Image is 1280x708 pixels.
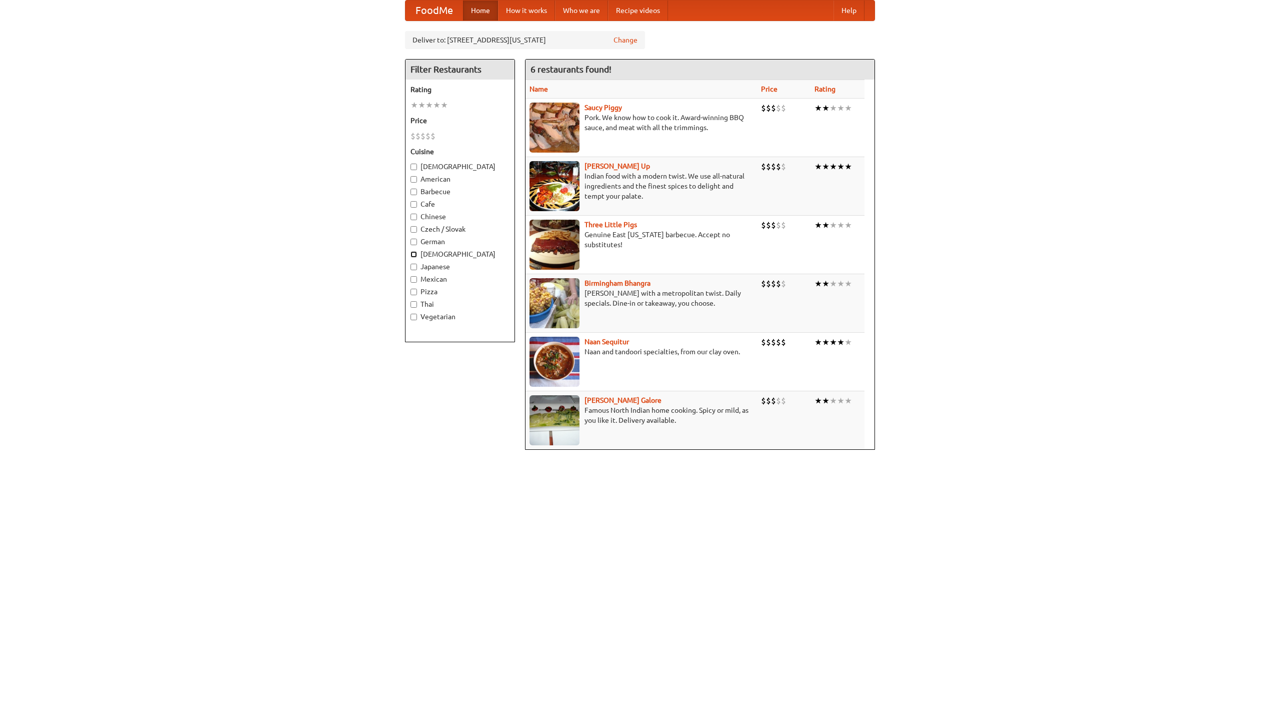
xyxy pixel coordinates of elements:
[529,85,548,93] a: Name
[410,249,509,259] label: [DEMOGRAPHIC_DATA]
[761,278,766,289] li: $
[771,220,776,231] li: $
[771,103,776,114] li: $
[405,31,645,49] div: Deliver to: [STREET_ADDRESS][US_STATE]
[410,176,417,183] input: American
[844,161,852,172] li: ★
[822,103,829,114] li: ★
[822,395,829,406] li: ★
[410,100,418,111] li: ★
[761,395,766,406] li: $
[584,279,650,287] a: Birmingham Bhangra
[761,337,766,348] li: $
[837,278,844,289] li: ★
[410,147,509,157] h5: Cuisine
[410,237,509,247] label: German
[761,85,777,93] a: Price
[613,35,637,45] a: Change
[529,103,579,153] img: saucy.jpg
[498,1,555,21] a: How it works
[761,103,766,114] li: $
[410,226,417,233] input: Czech / Slovak
[766,103,771,114] li: $
[822,278,829,289] li: ★
[844,220,852,231] li: ★
[529,161,579,211] img: curryup.jpg
[529,220,579,270] img: littlepigs.jpg
[814,395,822,406] li: ★
[761,220,766,231] li: $
[814,85,835,93] a: Rating
[837,337,844,348] li: ★
[814,103,822,114] li: ★
[529,337,579,387] img: naansequitur.jpg
[584,338,629,346] b: Naan Sequitur
[529,230,753,250] p: Genuine East [US_STATE] barbecue. Accept no substitutes!
[410,189,417,195] input: Barbecue
[781,103,786,114] li: $
[584,221,637,229] a: Three Little Pigs
[530,65,611,74] ng-pluralize: 6 restaurants found!
[814,161,822,172] li: ★
[410,85,509,95] h5: Rating
[829,278,837,289] li: ★
[529,405,753,425] p: Famous North Indian home cooking. Spicy or mild, as you like it. Delivery available.
[844,278,852,289] li: ★
[584,104,622,112] a: Saucy Piggy
[410,239,417,245] input: German
[829,220,837,231] li: ★
[410,276,417,283] input: Mexican
[766,220,771,231] li: $
[781,395,786,406] li: $
[776,103,781,114] li: $
[430,131,435,142] li: $
[410,264,417,270] input: Japanese
[529,278,579,328] img: bhangra.jpg
[761,161,766,172] li: $
[410,312,509,322] label: Vegetarian
[410,199,509,209] label: Cafe
[776,161,781,172] li: $
[837,103,844,114] li: ★
[410,301,417,308] input: Thai
[410,287,509,297] label: Pizza
[529,288,753,308] p: [PERSON_NAME] with a metropolitan twist. Daily specials. Dine-in or takeaway, you choose.
[410,314,417,320] input: Vegetarian
[405,1,463,21] a: FoodMe
[844,337,852,348] li: ★
[837,220,844,231] li: ★
[410,187,509,197] label: Barbecue
[844,395,852,406] li: ★
[776,395,781,406] li: $
[425,100,433,111] li: ★
[584,162,650,170] a: [PERSON_NAME] Up
[405,60,514,80] h4: Filter Restaurants
[425,131,430,142] li: $
[822,337,829,348] li: ★
[781,278,786,289] li: $
[837,395,844,406] li: ★
[822,220,829,231] li: ★
[814,278,822,289] li: ★
[829,337,837,348] li: ★
[410,162,509,172] label: [DEMOGRAPHIC_DATA]
[584,396,661,404] a: [PERSON_NAME] Galore
[833,1,864,21] a: Help
[463,1,498,21] a: Home
[529,171,753,201] p: Indian food with a modern twist. We use all-natural ingredients and the finest spices to delight ...
[410,262,509,272] label: Japanese
[410,201,417,208] input: Cafe
[844,103,852,114] li: ★
[766,395,771,406] li: $
[410,174,509,184] label: American
[410,274,509,284] label: Mexican
[814,337,822,348] li: ★
[776,337,781,348] li: $
[829,103,837,114] li: ★
[410,212,509,222] label: Chinese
